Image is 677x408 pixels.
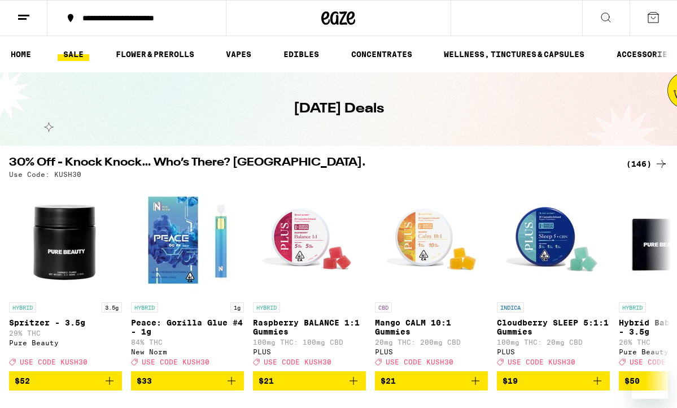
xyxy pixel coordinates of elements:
[58,47,89,61] a: SALE
[253,318,366,336] p: Raspberry BALANCE 1:1 Gummies
[375,338,488,346] p: 20mg THC: 200mg CBD
[264,358,331,366] span: USE CODE KUSH30
[503,376,518,385] span: $19
[131,184,244,297] img: New Norm - Peace: Gorilla Glue #4 - 1g
[375,318,488,336] p: Mango CALM 10:1 Gummies
[9,339,122,346] div: Pure Beauty
[346,47,418,61] a: CONCENTRATES
[9,184,122,371] a: Open page for Spritzer - 3.5g from Pure Beauty
[9,371,122,390] button: Add to bag
[110,47,200,61] a: FLOWER & PREROLLS
[497,184,610,297] img: PLUS - Cloudberry SLEEP 5:1:1 Gummies
[294,99,384,119] h1: [DATE] Deals
[131,302,158,312] p: HYBRID
[9,171,81,178] p: Use Code: KUSH30
[632,363,668,399] iframe: Button to launch messaging window
[497,371,610,390] button: Add to bag
[253,184,366,297] img: PLUS - Raspberry BALANCE 1:1 Gummies
[626,157,668,171] a: (146)
[497,338,610,346] p: 100mg THC: 20mg CBD
[375,184,488,297] img: PLUS - Mango CALM 10:1 Gummies
[9,318,122,327] p: Spritzer - 3.5g
[624,376,640,385] span: $50
[375,348,488,355] div: PLUS
[438,47,590,61] a: WELLNESS, TINCTURES & CAPSULES
[131,184,244,371] a: Open page for Peace: Gorilla Glue #4 - 1g from New Norm
[137,376,152,385] span: $33
[131,371,244,390] button: Add to bag
[15,376,30,385] span: $52
[375,302,392,312] p: CBD
[142,358,209,366] span: USE CODE KUSH30
[278,47,325,61] a: EDIBLES
[131,318,244,336] p: Peace: Gorilla Glue #4 - 1g
[230,302,244,312] p: 1g
[253,371,366,390] button: Add to bag
[619,302,646,312] p: HYBRID
[386,358,453,366] span: USE CODE KUSH30
[9,157,613,171] h2: 30% Off - Knock Knock… Who’s There? [GEOGRAPHIC_DATA].
[253,348,366,355] div: PLUS
[497,184,610,371] a: Open page for Cloudberry SLEEP 5:1:1 Gummies from PLUS
[220,47,257,61] a: VAPES
[9,329,122,337] p: 29% THC
[497,302,524,312] p: INDICA
[131,338,244,346] p: 84% THC
[9,184,122,297] img: Pure Beauty - Spritzer - 3.5g
[253,184,366,371] a: Open page for Raspberry BALANCE 1:1 Gummies from PLUS
[131,348,244,355] div: New Norm
[253,338,366,346] p: 100mg THC: 100mg CBD
[20,358,88,366] span: USE CODE KUSH30
[9,302,36,312] p: HYBRID
[102,302,122,312] p: 3.5g
[5,47,37,61] a: HOME
[375,184,488,371] a: Open page for Mango CALM 10:1 Gummies from PLUS
[497,348,610,355] div: PLUS
[508,358,575,366] span: USE CODE KUSH30
[253,302,280,312] p: HYBRID
[259,376,274,385] span: $21
[375,371,488,390] button: Add to bag
[497,318,610,336] p: Cloudberry SLEEP 5:1:1 Gummies
[381,376,396,385] span: $21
